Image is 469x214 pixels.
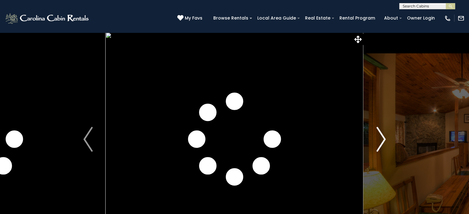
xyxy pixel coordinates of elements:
[302,13,334,23] a: Real Estate
[444,15,451,22] img: phone-regular-white.png
[185,15,202,21] span: My Favs
[177,15,204,22] a: My Favs
[458,15,464,22] img: mail-regular-white.png
[5,12,91,25] img: White-1-2.png
[381,13,401,23] a: About
[83,127,93,152] img: arrow
[336,13,378,23] a: Rental Program
[210,13,251,23] a: Browse Rentals
[376,127,386,152] img: arrow
[254,13,299,23] a: Local Area Guide
[404,13,438,23] a: Owner Login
